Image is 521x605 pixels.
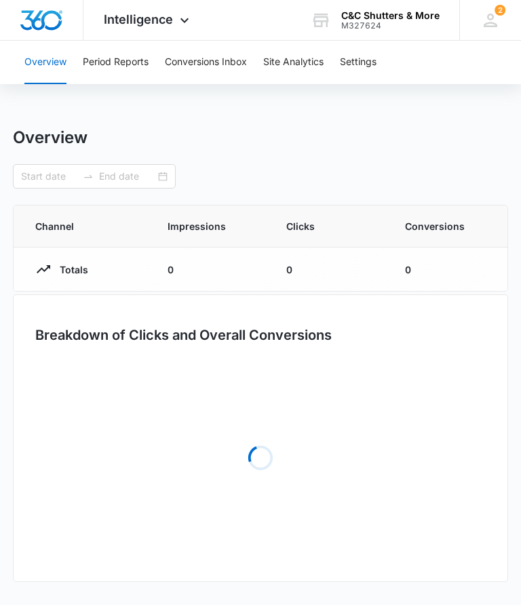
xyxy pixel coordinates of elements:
span: Impressions [168,219,254,233]
span: Intelligence [104,12,173,26]
div: notifications count [495,5,505,16]
p: Totals [52,262,88,277]
button: Site Analytics [263,41,324,84]
span: swap-right [83,171,94,182]
td: 0 [270,248,389,292]
button: Period Reports [83,41,149,84]
td: 0 [151,248,270,292]
span: Clicks [286,219,372,233]
span: Channel [35,219,135,233]
div: account name [341,10,440,21]
h1: Overview [13,128,88,148]
div: account id [341,21,440,31]
button: Conversions Inbox [165,41,247,84]
span: to [83,171,94,182]
button: Settings [340,41,377,84]
input: Start date [21,169,77,184]
td: 0 [389,248,507,292]
span: Conversions [405,219,486,233]
input: End date [99,169,155,184]
button: Overview [24,41,66,84]
h3: Breakdown of Clicks and Overall Conversions [35,325,332,345]
span: 2 [495,5,505,16]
